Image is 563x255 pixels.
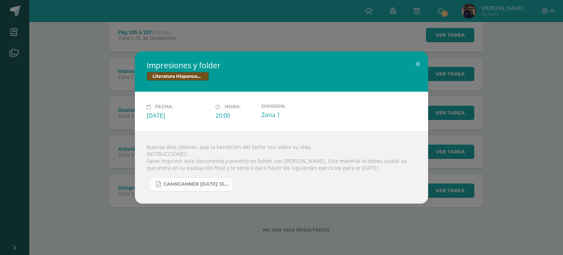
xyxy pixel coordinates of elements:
button: Close (Esc) [407,51,428,76]
h2: Impresiones y folder [147,60,416,70]
div: [DATE] [147,112,210,120]
span: Hora: [225,104,240,110]
span: Literatura Hispanoamericana [147,72,209,81]
div: 20:00 [216,112,255,120]
div: Buenos días jóvenes, que la bendición del Señor sea sobre su vida. INSTRUCCIONES: Favor imprimir ... [135,131,428,204]
label: División: [261,103,324,109]
span: Fecha: [155,104,173,110]
span: CamScanner [DATE] 13.05.pdf [163,181,229,187]
div: Zona 1 [261,111,324,119]
a: CamScanner [DATE] 13.05.pdf [148,177,233,192]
